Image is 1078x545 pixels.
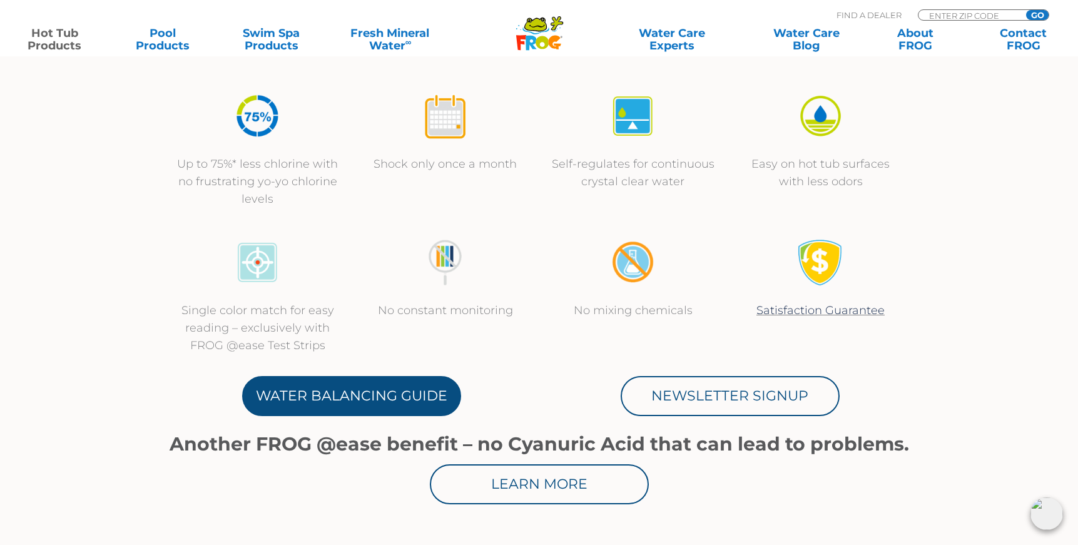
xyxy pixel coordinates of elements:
[797,239,844,286] img: Satisfaction Guarantee Icon
[337,27,442,52] a: Fresh MineralWater∞
[1030,497,1063,530] img: openIcon
[765,27,849,52] a: Water CareBlog
[797,93,844,140] img: icon-atease-easy-on
[176,302,339,354] p: Single color match for easy reading – exclusively with FROG @ease Test Strips
[422,93,469,140] img: icon-atease-shock-once
[756,303,885,317] a: Satisfaction Guarantee
[234,239,281,286] img: icon-atease-color-match
[836,9,902,21] p: Find A Dealer
[928,10,1012,21] input: Zip Code Form
[604,27,741,52] a: Water CareExperts
[609,93,656,140] img: icon-atease-self-regulates
[430,464,649,504] a: Learn More
[364,302,527,319] p: No constant monitoring
[422,239,469,286] img: no-constant-monitoring1
[981,27,1065,52] a: ContactFROG
[621,376,840,416] a: Newsletter Signup
[229,27,313,52] a: Swim SpaProducts
[552,302,714,319] p: No mixing chemicals
[405,37,412,47] sup: ∞
[552,155,714,190] p: Self-regulates for continuous crystal clear water
[164,434,915,455] h1: Another FROG @ease benefit – no Cyanuric Acid that can lead to problems.
[234,93,281,140] img: icon-atease-75percent-less
[242,376,461,416] a: Water Balancing Guide
[609,239,656,286] img: no-mixing1
[121,27,205,52] a: PoolProducts
[740,155,902,190] p: Easy on hot tub surfaces with less odors
[1026,10,1049,20] input: GO
[13,27,97,52] a: Hot TubProducts
[873,27,957,52] a: AboutFROG
[176,155,339,208] p: Up to 75%* less chlorine with no frustrating yo-yo chlorine levels
[364,155,527,173] p: Shock only once a month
